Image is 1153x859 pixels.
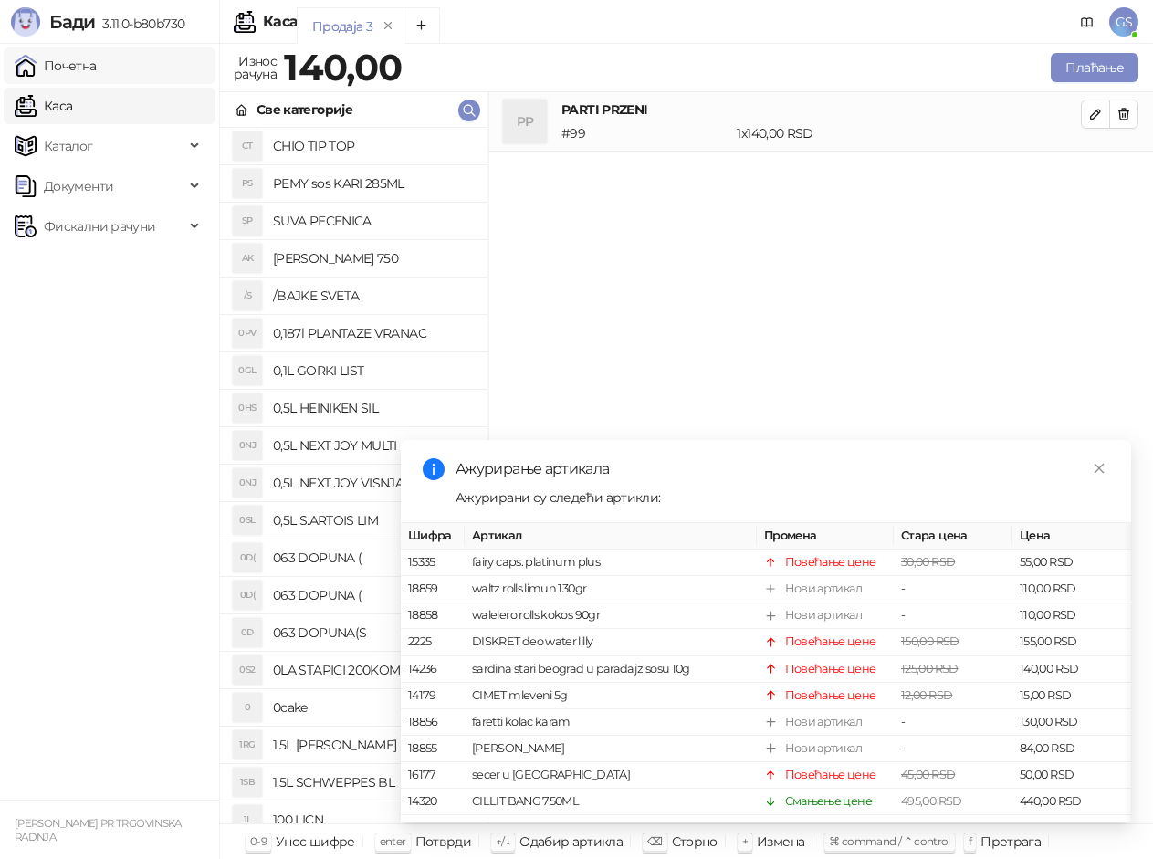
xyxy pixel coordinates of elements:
[276,830,355,854] div: Унос шифре
[465,815,757,842] td: EUROKREMBLOK 50G
[401,576,465,602] td: 18859
[901,661,959,675] span: 125,00 RSD
[465,789,757,815] td: CILLIT BANG 750ML
[233,581,262,610] div: 0D(
[423,458,445,480] span: info-circle
[273,319,477,348] h4: 0,187l PLANTAZE VRANAC
[263,15,298,29] div: Каса
[742,834,748,848] span: +
[312,16,372,37] div: Продаја 3
[465,629,757,655] td: DISKRET deo water lilly
[233,169,262,198] div: PS
[785,659,876,677] div: Повећање цене
[233,805,262,834] div: 1L
[233,730,262,759] div: 1RG
[672,830,718,854] div: Сторно
[1012,550,1131,576] td: 55,00 RSD
[785,792,872,811] div: Смањење цене
[465,655,757,682] td: sardina stari beograd u paradajz sosu 10g
[401,709,465,736] td: 18856
[1073,7,1102,37] a: Документација
[95,16,184,32] span: 3.11.0-b80b730
[376,18,400,34] button: remove
[233,431,262,460] div: 0NJ
[894,736,1012,762] td: -
[1012,523,1131,550] th: Цена
[233,543,262,572] div: 0D(
[980,830,1041,854] div: Претрага
[273,431,477,460] h4: 0,5L NEXT JOY MULTI
[496,834,510,848] span: ↑/↓
[1012,709,1131,736] td: 130,00 RSD
[561,100,1081,120] h4: PARTI PRZENI
[233,244,262,273] div: AK
[273,131,477,161] h4: CHIO TIP TOP
[220,128,492,823] div: grid
[503,100,547,143] div: PP
[233,281,262,310] div: /S
[901,821,955,834] span: 38,00 RSD
[233,356,262,385] div: 0GL
[273,768,477,797] h4: 1,5L SCHWEPPES BL
[456,458,1109,480] div: Ажурирање артикала
[1012,576,1131,602] td: 110,00 RSD
[969,834,971,848] span: f
[1089,458,1109,478] a: Close
[380,834,406,848] span: enter
[273,543,477,572] h4: 063 DOPUNA (
[1051,53,1138,82] button: Плаћање
[829,834,950,848] span: ⌘ command / ⌃ control
[273,805,477,834] h4: 100 LICN
[558,123,733,143] div: # 99
[1012,736,1131,762] td: 84,00 RSD
[233,693,262,722] div: 0
[785,580,862,598] div: Нови артикал
[273,618,477,647] h4: 063 DOPUNA(S
[785,819,876,837] div: Повећање цене
[273,356,477,385] h4: 0,1L GORKI LIST
[404,7,440,44] button: Add tab
[401,629,465,655] td: 2225
[250,834,267,848] span: 0-9
[465,523,757,550] th: Артикал
[401,815,465,842] td: 6038
[415,830,472,854] div: Потврди
[44,128,93,164] span: Каталог
[233,206,262,236] div: SP
[785,633,876,651] div: Повећање цене
[1109,7,1138,37] span: GS
[465,550,757,576] td: fairy caps. platinum plus
[401,736,465,762] td: 18855
[233,618,262,647] div: 0D
[273,244,477,273] h4: [PERSON_NAME] 750
[465,602,757,629] td: walelero rolls kokos 90gr
[901,794,962,808] span: 495,00 RSD
[785,713,862,731] div: Нови артикал
[733,123,1085,143] div: 1 x 140,00 RSD
[894,523,1012,550] th: Стара цена
[757,523,894,550] th: Промена
[273,281,477,310] h4: /BAJKE SVETA
[1012,629,1131,655] td: 155,00 RSD
[273,393,477,423] h4: 0,5L HEINIKEN SIL
[233,319,262,348] div: 0PV
[273,506,477,535] h4: 0,5L S.ARTOIS LIM
[273,693,477,722] h4: 0cake
[233,768,262,797] div: 1SB
[901,768,955,781] span: 45,00 RSD
[647,834,662,848] span: ⌫
[401,550,465,576] td: 15335
[257,100,352,120] div: Све категорије
[785,553,876,571] div: Повећање цене
[15,47,97,84] a: Почетна
[785,766,876,784] div: Повећање цене
[273,581,477,610] h4: 063 DOPUNA (
[15,817,182,843] small: [PERSON_NAME] PR TRGOVINSKA RADNJA
[233,131,262,161] div: CT
[401,523,465,550] th: Шифра
[44,168,113,204] span: Документи
[233,393,262,423] div: 0HS
[1012,602,1131,629] td: 110,00 RSD
[11,7,40,37] img: Logo
[465,762,757,789] td: secer u [GEOGRAPHIC_DATA]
